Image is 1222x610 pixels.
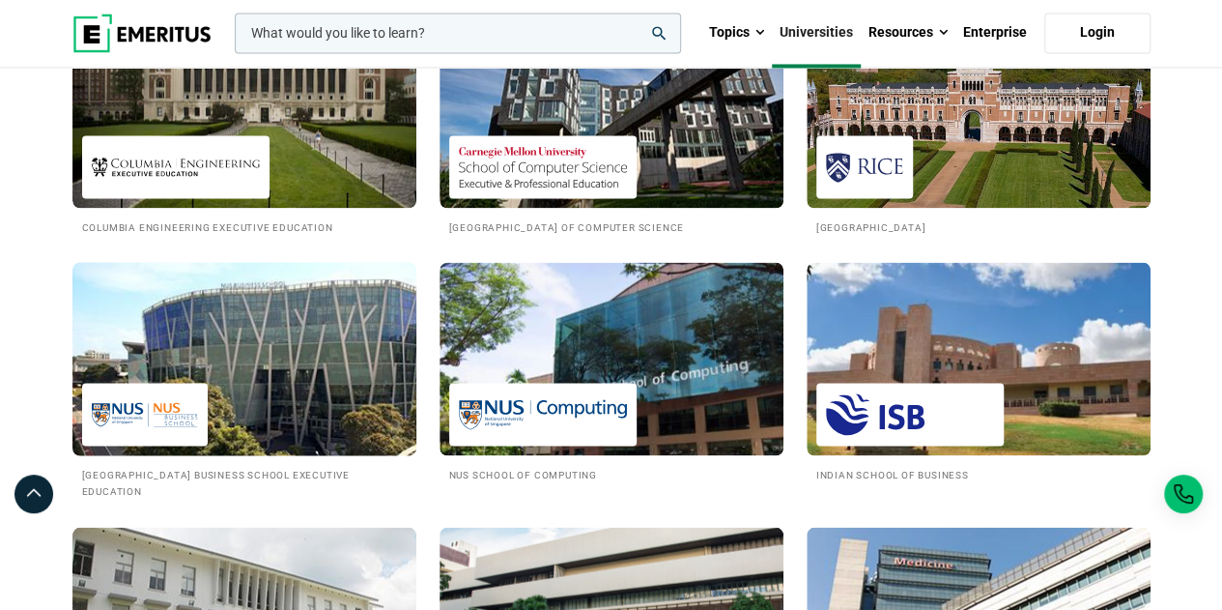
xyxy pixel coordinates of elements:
h2: [GEOGRAPHIC_DATA] of Computer Science [449,218,774,234]
img: Indian School of Business [826,392,994,436]
img: Columbia Engineering Executive Education [92,145,260,189]
img: Carnegie Mellon University School of Computer Science [459,145,627,189]
img: Rice University [826,145,903,189]
h2: [GEOGRAPHIC_DATA] Business School Executive Education [82,465,407,498]
img: Universities We Work With [807,15,1151,208]
input: woocommerce-product-search-field-0 [235,13,681,53]
img: Universities We Work With [55,252,434,465]
img: Universities We Work With [807,262,1151,455]
img: Universities We Work With [72,15,416,208]
img: Universities We Work With [440,15,783,208]
h2: Indian School of Business [816,465,1141,481]
img: NUS Computing Executive Education [459,392,627,436]
a: Universities We Work With Columbia Engineering Executive Education Columbia Engineering Executive... [72,15,416,234]
a: Universities We Work With National University of Singapore Business School Executive Education [G... [72,262,416,498]
h2: Columbia Engineering Executive Education [82,218,407,234]
img: Universities We Work With [440,262,783,455]
a: Universities We Work With NUS Computing Executive Education NUS School of Computing [440,262,783,481]
img: National University of Singapore Business School Executive Education [92,392,198,436]
a: Universities We Work With Carnegie Mellon University School of Computer Science [GEOGRAPHIC_DATA]... [440,15,783,234]
a: Universities We Work With Indian School of Business Indian School of Business [807,262,1151,481]
a: Universities We Work With Rice University [GEOGRAPHIC_DATA] [807,15,1151,234]
h2: [GEOGRAPHIC_DATA] [816,218,1141,234]
h2: NUS School of Computing [449,465,774,481]
a: Login [1044,13,1151,53]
